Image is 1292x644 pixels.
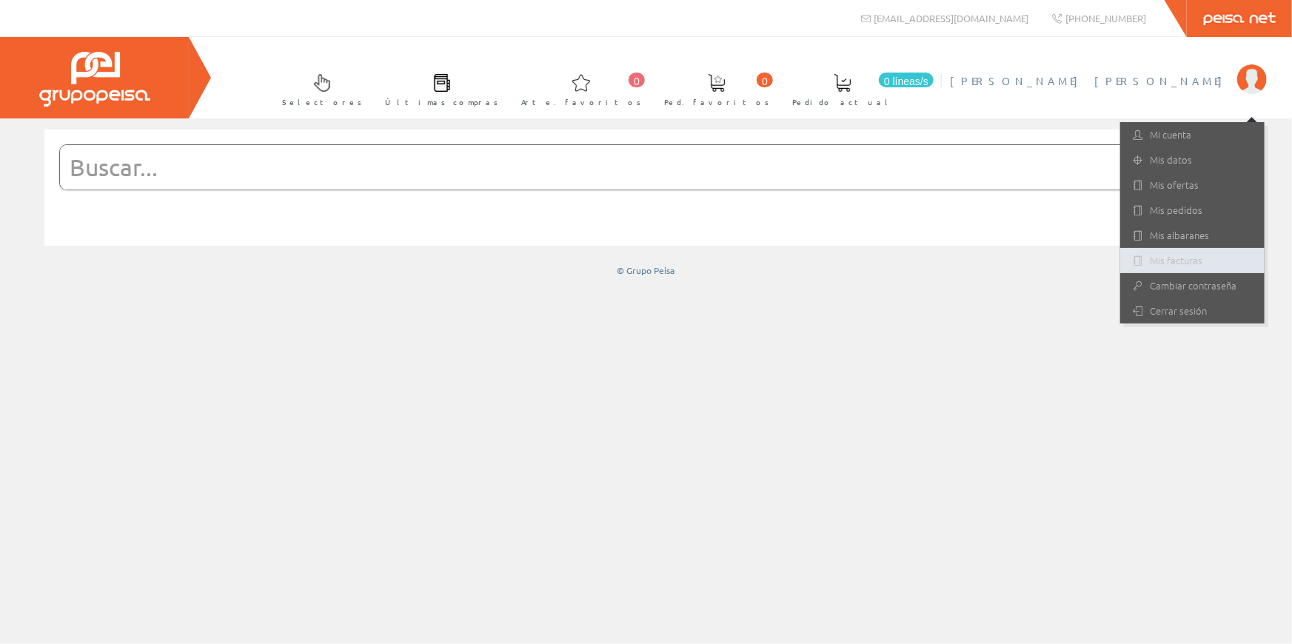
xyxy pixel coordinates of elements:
font: Mi cuenta [1150,127,1191,141]
a: [PERSON_NAME] [PERSON_NAME] [950,61,1267,76]
font: Mis ofertas [1150,178,1199,192]
a: Cerrar sesión [1120,298,1265,323]
font: 0 líneas/s [884,76,928,87]
font: Mis albaranes [1150,228,1209,242]
font: Mis pedidos [1150,203,1202,217]
font: [PERSON_NAME] [PERSON_NAME] [950,74,1230,87]
a: Mis pedidos [1120,198,1265,223]
img: Grupo Peisa [39,52,150,107]
font: © Grupo Peisa [617,264,675,276]
a: Mis ofertas [1120,172,1265,198]
font: Últimas compras [385,96,498,107]
a: Mi cuenta [1120,122,1265,147]
font: Arte. favoritos [521,96,641,107]
font: Selectores [282,96,362,107]
font: Cerrar sesión [1150,303,1207,318]
font: Cambiar contraseña [1150,278,1236,292]
font: 0 [762,76,768,87]
a: Selectores [267,61,369,115]
a: Mis datos [1120,147,1265,172]
input: Buscar... [60,145,1196,189]
a: Mis facturas [1120,248,1265,273]
font: [PHONE_NUMBER] [1065,12,1146,24]
font: 0 [634,76,640,87]
a: Últimas compras [370,61,506,115]
font: [EMAIL_ADDRESS][DOMAIN_NAME] [874,12,1029,24]
font: Mis datos [1150,152,1192,167]
a: Mis albaranes [1120,223,1265,248]
a: Cambiar contraseña [1120,273,1265,298]
font: Mis facturas [1150,253,1202,267]
font: Pedido actual [792,96,893,107]
font: Ped. favoritos [664,96,769,107]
